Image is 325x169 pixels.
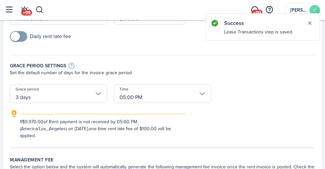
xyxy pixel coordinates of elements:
[21,10,32,16] span: +99
[10,156,315,163] wizard-step-header-title: Management fee
[10,69,315,76] p: Set the default number of days for the invoice grace period
[249,2,261,18] a: Messaging
[3,4,16,16] button: Open sidebar
[114,84,211,103] input: Select time
[252,10,263,16] span: +99
[305,19,315,28] button: Close notify
[264,4,275,16] button: Open resource center
[10,62,66,69] h4: Grace period settings
[224,19,300,27] notify-title: Success
[290,8,307,13] span: Connie
[36,4,44,16] button: Search
[18,2,31,18] a: Notifications
[309,5,320,16] avatar-text: C
[10,110,18,118] i: outline
[10,84,107,103] input: Select grace period
[20,118,185,139] explanation-description: If $9,970.00 of Rent payment is not received by 05:00 PM (America/Los_Angeles) on [DATE], one tim...
[206,28,320,40] notify-body: Lease Transactions step is saved.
